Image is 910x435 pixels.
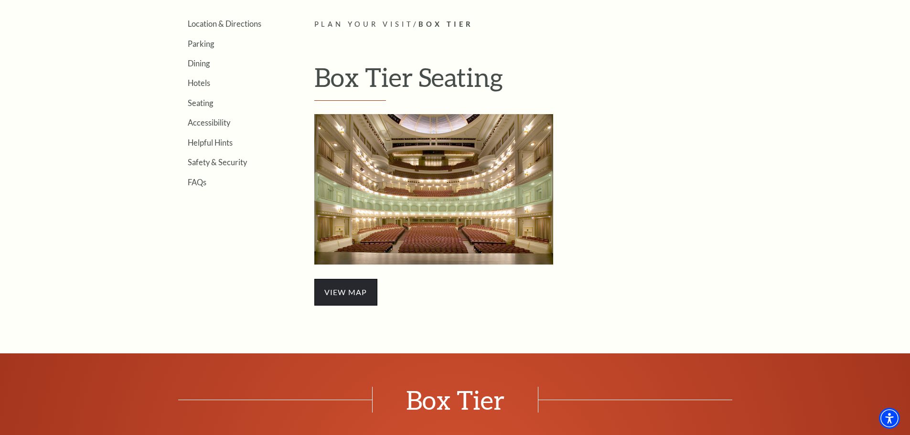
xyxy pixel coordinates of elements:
[314,20,414,28] span: Plan Your Visit
[188,59,210,68] a: Dining
[314,286,377,297] a: view map - open in a new tab
[188,178,206,187] a: FAQs
[372,387,538,413] span: Box Tier
[314,114,553,265] img: Box Tier Seating
[879,408,900,429] div: Accessibility Menu
[314,62,751,101] h1: Box Tier Seating
[188,118,230,127] a: Accessibility
[314,279,377,306] span: view map
[418,20,473,28] span: Box Tier
[188,98,213,107] a: Seating
[188,78,210,87] a: Hotels
[188,39,214,48] a: Parking
[314,19,751,31] p: /
[188,138,233,147] a: Helpful Hints
[188,158,247,167] a: Safety & Security
[188,19,261,28] a: Location & Directions
[314,182,553,193] a: Box Tier Seating - open in a new tab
